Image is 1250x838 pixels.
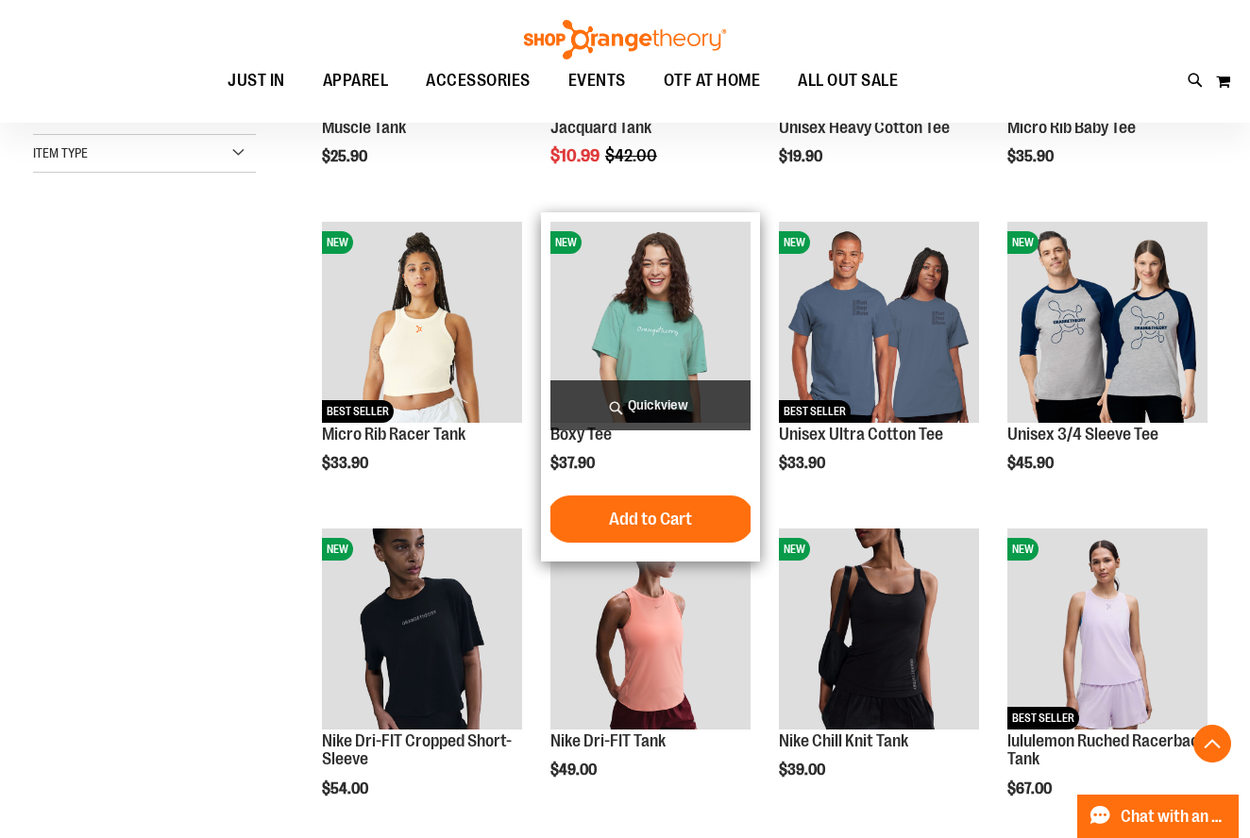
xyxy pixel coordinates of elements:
[769,519,988,827] div: product
[322,538,353,561] span: NEW
[998,212,1217,520] div: product
[1007,780,1055,797] span: $67.00
[322,455,371,472] span: $33.90
[312,212,532,520] div: product
[1007,222,1208,422] img: Unisex 3/4 Sleeve Tee
[322,780,371,797] span: $54.00
[322,222,522,422] img: Micro Rib Racer Tank
[550,528,751,731] a: Nike Dri-FIT TankNEW
[779,538,810,561] span: NEW
[779,148,825,165] span: $19.90
[779,400,851,423] span: BEST SELLER
[550,528,751,729] img: Nike Dri-FIT Tank
[779,528,979,729] img: Nike Chill Knit Tank
[1077,795,1240,838] button: Chat with an Expert
[1007,455,1056,472] span: $45.90
[779,118,950,137] a: Unisex Heavy Cotton Tee
[550,731,666,750] a: Nike Dri-FIT Tank
[322,118,406,137] a: Muscle Tank
[779,222,979,422] img: Unisex Ultra Cotton Tee
[550,455,598,472] span: $37.90
[1193,725,1231,763] button: Back To Top
[550,380,751,430] a: Quickview
[550,222,751,422] img: Boxy Tee
[322,528,522,729] img: Nike Dri-FIT Cropped Short-Sleeve
[1121,808,1227,826] span: Chat with an Expert
[1007,222,1208,425] a: Unisex 3/4 Sleeve TeeNEW
[609,509,692,529] span: Add to Cart
[323,59,389,102] span: APPAREL
[779,222,979,425] a: Unisex Ultra Cotton TeeNEWBEST SELLER
[769,212,988,520] div: product
[550,146,602,165] span: $10.99
[322,528,522,731] a: Nike Dri-FIT Cropped Short-SleeveNEW
[322,400,394,423] span: BEST SELLER
[521,20,729,59] img: Shop Orangetheory
[322,231,353,254] span: NEW
[547,495,754,543] button: Add to Cart
[779,231,810,254] span: NEW
[779,425,943,444] a: Unisex Ultra Cotton Tee
[664,59,761,102] span: OTF AT HOME
[426,59,531,102] span: ACCESSORIES
[322,148,370,165] span: $25.90
[550,425,612,444] a: Boxy Tee
[1007,528,1208,731] a: lululemon Ruched Racerback TankNEWBEST SELLER
[1007,707,1079,729] span: BEST SELLER
[1007,148,1056,165] span: $35.90
[322,222,522,425] a: Micro Rib Racer TankNEWBEST SELLER
[779,731,908,750] a: Nike Chill Knit Tank
[550,222,751,425] a: Boxy TeeNEW
[1007,425,1158,444] a: Unisex 3/4 Sleeve Tee
[550,231,582,254] span: NEW
[550,118,651,137] a: Jacquard Tank
[1007,118,1136,137] a: Micro Rib Baby Tee
[33,145,88,160] span: Item Type
[550,762,600,779] span: $49.00
[541,519,760,827] div: product
[779,762,828,779] span: $39.00
[568,59,626,102] span: EVENTS
[1007,731,1207,769] a: lululemon Ruched Racerback Tank
[541,212,760,561] div: product
[798,59,898,102] span: ALL OUT SALE
[605,146,660,165] span: $42.00
[1007,528,1208,729] img: lululemon Ruched Racerback Tank
[1007,538,1039,561] span: NEW
[322,731,512,769] a: Nike Dri-FIT Cropped Short-Sleeve
[779,455,828,472] span: $33.90
[322,425,465,444] a: Micro Rib Racer Tank
[779,528,979,731] a: Nike Chill Knit TankNEW
[1007,231,1039,254] span: NEW
[228,59,285,102] span: JUST IN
